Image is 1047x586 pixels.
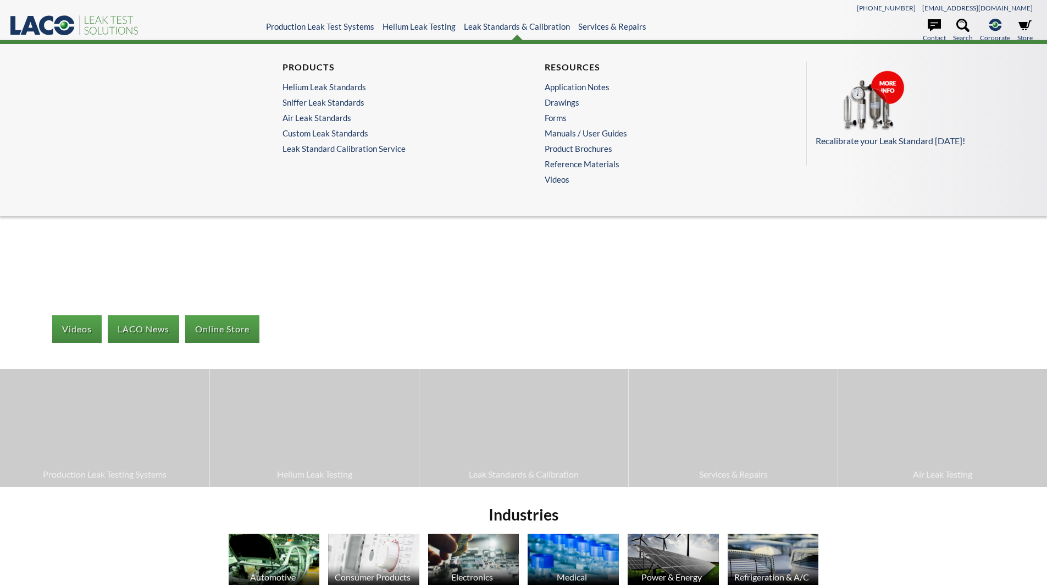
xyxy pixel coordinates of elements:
div: Power & Energy [626,572,718,582]
h2: Industries [224,505,823,525]
img: HVAC Products image [728,534,819,585]
h4: Resources [545,62,759,73]
span: Production Leak Testing Systems [5,467,204,481]
span: Air Leak Testing [844,467,1042,481]
div: Consumer Products [326,572,418,582]
a: LACO News [108,315,179,343]
img: Solar Panels image [628,534,719,585]
a: Leak Standard Calibration Service [282,144,502,154]
a: Videos [52,315,102,343]
a: Manuals / User Guides [545,128,759,138]
span: Corporate [980,32,1010,43]
a: Production Leak Test Systems [266,21,374,31]
a: Services & Repairs [578,21,646,31]
span: Services & Repairs [634,467,832,481]
img: Consumer Products image [328,534,419,585]
a: [EMAIL_ADDRESS][DOMAIN_NAME] [922,4,1033,12]
a: Helium Leak Standards [282,82,497,92]
a: Air Leak Standards [282,113,497,123]
a: Custom Leak Standards [282,128,497,138]
a: Application Notes [545,82,759,92]
a: Helium Leak Testing [210,369,419,486]
a: Contact [923,19,946,43]
div: Automotive [227,572,319,582]
a: Leak Standards & Calibration [464,21,570,31]
a: Helium Leak Testing [383,21,456,31]
a: Air Leak Testing [838,369,1047,486]
a: Recalibrate your Leak Standard [DATE]! [816,70,1026,148]
a: Videos [545,174,765,184]
a: Store [1017,19,1033,43]
img: Electronics image [428,534,519,585]
img: Automotive Industry image [229,534,320,585]
div: Refrigeration & A/C [726,572,818,582]
p: Recalibrate your Leak Standard [DATE]! [816,134,1026,148]
img: Menu_Pods_CalLeaks.png [816,70,926,132]
h4: Products [282,62,497,73]
a: Sniffer Leak Standards [282,97,497,107]
a: Product Brochures [545,144,759,154]
div: Electronics [426,572,518,582]
a: [PHONE_NUMBER] [857,4,916,12]
a: Reference Materials [545,159,759,169]
span: Helium Leak Testing [215,467,413,481]
a: Online Store [185,315,259,343]
a: Services & Repairs [629,369,838,486]
a: Leak Standards & Calibration [419,369,628,486]
div: Medical [526,572,618,582]
a: Drawings [545,97,759,107]
a: Forms [545,113,759,123]
a: Search [953,19,973,43]
span: Leak Standards & Calibration [425,467,623,481]
img: Medicine Bottle image [528,534,619,585]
